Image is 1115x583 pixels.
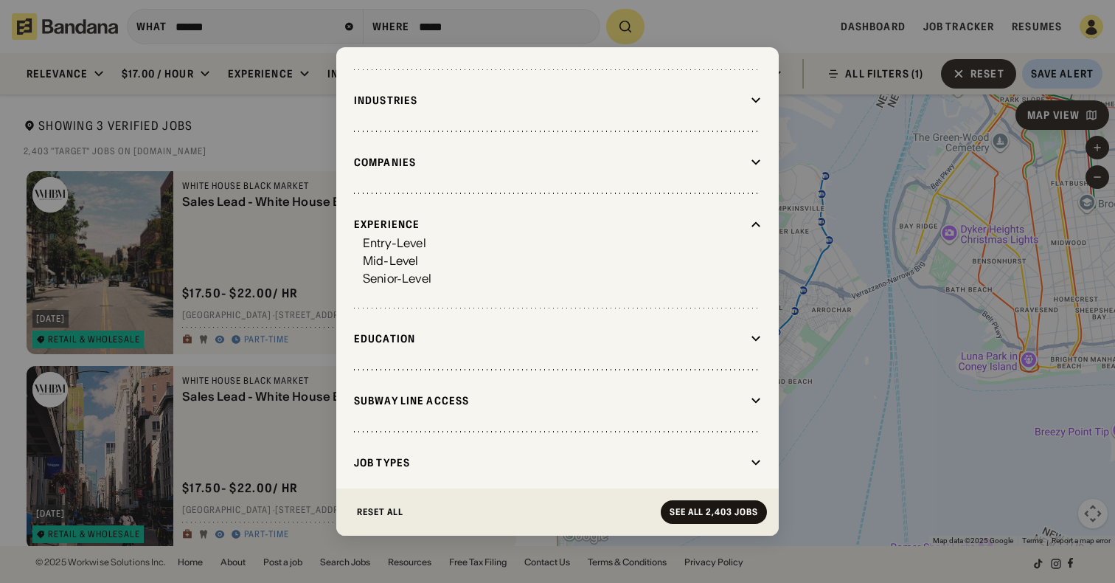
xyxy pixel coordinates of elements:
[363,237,426,249] div: Entry-Level
[670,508,758,517] div: See all 2,403 jobs
[363,255,418,266] div: Mid-Level
[354,394,745,407] div: Subway Line Access
[357,508,403,517] div: Reset All
[354,332,745,345] div: Education
[354,456,745,469] div: Job Types
[354,156,745,169] div: Companies
[363,272,431,284] div: Senior-Level
[354,94,745,107] div: Industries
[354,218,745,231] div: Experience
